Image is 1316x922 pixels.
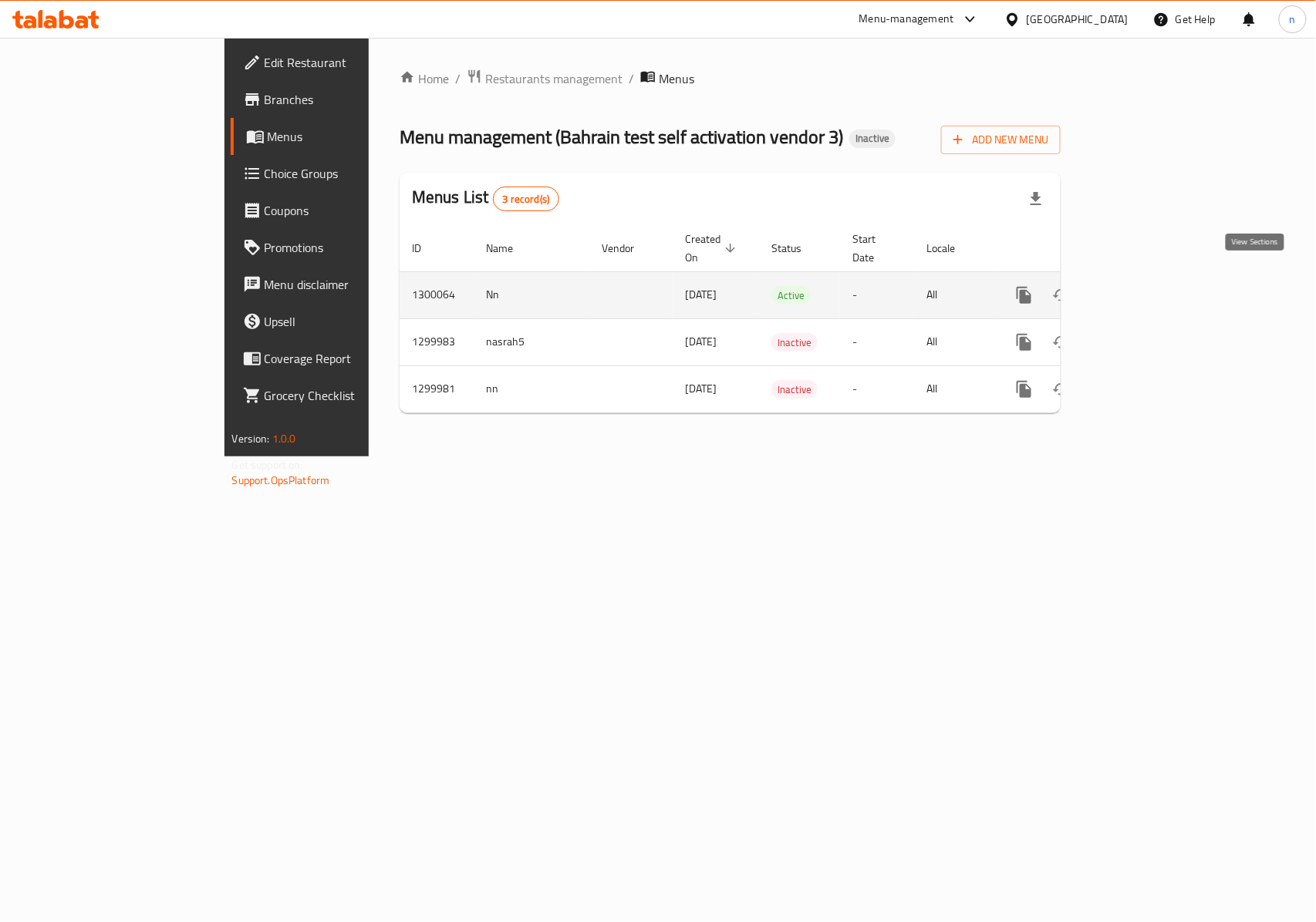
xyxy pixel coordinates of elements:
span: Coverage Report [265,349,432,368]
td: - [840,271,914,318]
button: more [1006,371,1043,408]
span: [DATE] [685,284,717,305]
span: n [1290,11,1296,28]
span: 1.0.0 [272,429,296,449]
div: Inactive [849,130,896,148]
span: Menu management ( Bahrain test self activation vendor 3 ) [400,119,843,154]
span: Menus [659,69,694,88]
span: Get support on: [232,455,303,475]
span: Coupons [265,201,432,220]
td: All [914,365,994,412]
div: Total records count [493,187,560,211]
span: Edit Restaurant [265,53,432,72]
span: Branches [265,90,432,109]
a: Upsell [231,303,444,340]
span: Vendor [602,239,654,257]
nav: breadcrumb [400,69,1061,89]
span: Choice Groups [265,164,432,183]
a: Branches [231,81,444,118]
td: nasrah5 [474,318,589,365]
span: Created On [685,230,741,267]
span: Version: [232,429,270,449]
div: Inactive [771,333,818,352]
span: Locale [926,239,975,257]
span: Grocery Checklist [265,386,432,405]
span: Name [486,239,533,257]
span: Upsell [265,312,432,331]
span: Promotions [265,238,432,257]
span: ID [412,239,441,257]
th: Actions [994,225,1166,272]
span: Menus [268,127,432,146]
span: Restaurants management [485,69,623,88]
a: Edit Restaurant [231,44,444,81]
span: Menu disclaimer [265,275,432,294]
span: Status [771,239,822,257]
button: Change Status [1043,371,1080,408]
button: Add New Menu [941,126,1061,154]
span: [DATE] [685,379,717,399]
span: Add New Menu [953,130,1048,150]
td: nn [474,365,589,412]
a: Grocery Checklist [231,377,444,414]
h2: Menus List [412,186,559,211]
a: Restaurants management [467,69,623,89]
a: Coverage Report [231,340,444,377]
span: Inactive [771,334,818,352]
a: Support.OpsPlatform [232,470,330,490]
div: Menu-management [859,10,954,29]
li: / [629,69,634,88]
div: Export file [1017,180,1054,217]
a: Promotions [231,229,444,266]
div: [GEOGRAPHIC_DATA] [1027,11,1129,28]
a: Menu disclaimer [231,266,444,303]
span: Start Date [852,230,896,267]
span: Active [771,287,811,305]
span: [DATE] [685,331,717,352]
a: Coupons [231,192,444,229]
span: Inactive [771,381,818,399]
button: more [1006,277,1043,314]
td: All [914,318,994,365]
table: enhanced table [400,225,1166,413]
td: Nn [474,271,589,318]
button: more [1006,324,1043,361]
button: Change Status [1043,277,1080,314]
td: - [840,318,914,365]
td: - [840,365,914,412]
span: 3 record(s) [494,192,559,207]
a: Choice Groups [231,155,444,192]
span: Inactive [849,132,896,145]
li: / [455,69,461,88]
td: All [914,271,994,318]
a: Menus [231,118,444,155]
